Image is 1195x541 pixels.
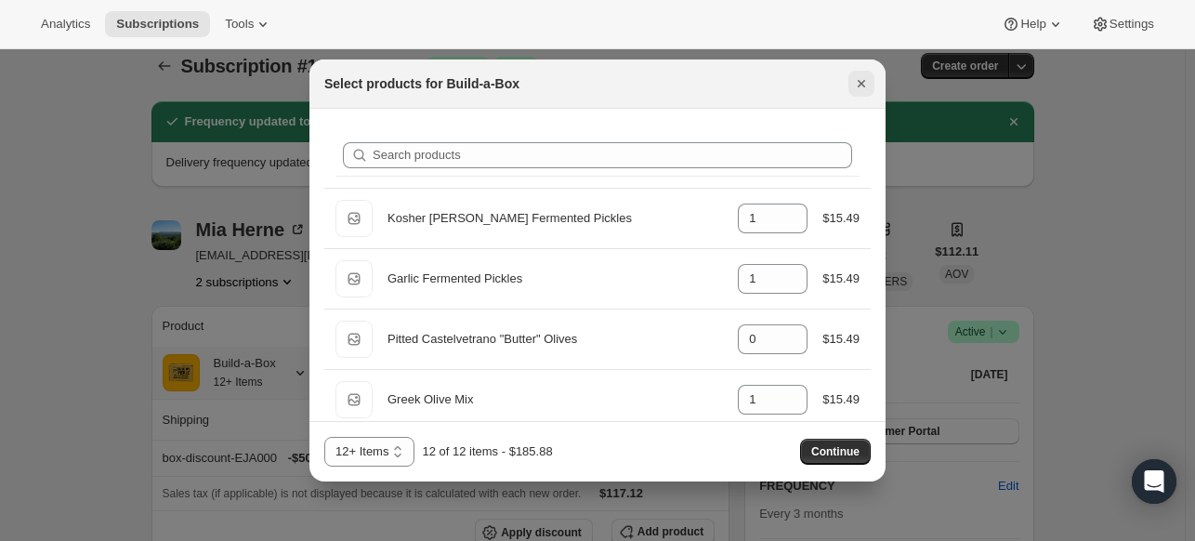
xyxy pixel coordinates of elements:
[991,11,1075,37] button: Help
[30,11,101,37] button: Analytics
[822,209,860,228] div: $15.49
[387,390,723,409] div: Greek Olive Mix
[387,330,723,349] div: Pitted Castelvetrano "Butter" Olives
[1020,17,1045,32] span: Help
[41,17,90,32] span: Analytics
[822,390,860,409] div: $15.49
[116,17,199,32] span: Subscriptions
[848,71,874,97] button: Close
[373,142,852,168] input: Search products
[811,444,860,459] span: Continue
[800,439,871,465] button: Continue
[387,209,723,228] div: Kosher [PERSON_NAME] Fermented Pickles
[422,442,552,461] div: 12 of 12 items - $185.88
[822,270,860,288] div: $15.49
[1110,17,1154,32] span: Settings
[822,330,860,349] div: $15.49
[214,11,283,37] button: Tools
[225,17,254,32] span: Tools
[1080,11,1165,37] button: Settings
[105,11,210,37] button: Subscriptions
[324,74,519,93] h2: Select products for Build-a-Box
[1132,459,1176,504] div: Open Intercom Messenger
[387,270,723,288] div: Garlic Fermented Pickles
